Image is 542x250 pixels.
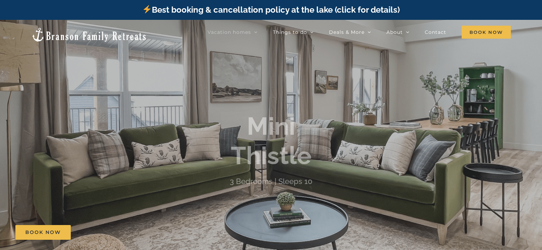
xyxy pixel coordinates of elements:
[273,30,307,35] span: Things to do
[425,25,446,39] a: Contact
[329,25,371,39] a: Deals & More
[329,30,365,35] span: Deals & More
[425,30,446,35] span: Contact
[386,25,409,39] a: About
[386,30,403,35] span: About
[208,25,511,39] nav: Main Menu
[142,5,399,15] a: Best booking & cancellation policy at the lake (click for details)
[31,27,147,42] img: Branson Family Retreats Logo
[15,225,71,240] a: Book Now
[143,5,151,13] img: ⚡️
[25,229,61,235] span: Book Now
[273,25,314,39] a: Things to do
[230,177,313,186] h4: 3 Bedrooms | Sleeps 10
[208,25,257,39] a: Vacation homes
[231,111,312,170] b: Mini Thistle
[462,26,511,39] span: Book Now
[208,30,251,35] span: Vacation homes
